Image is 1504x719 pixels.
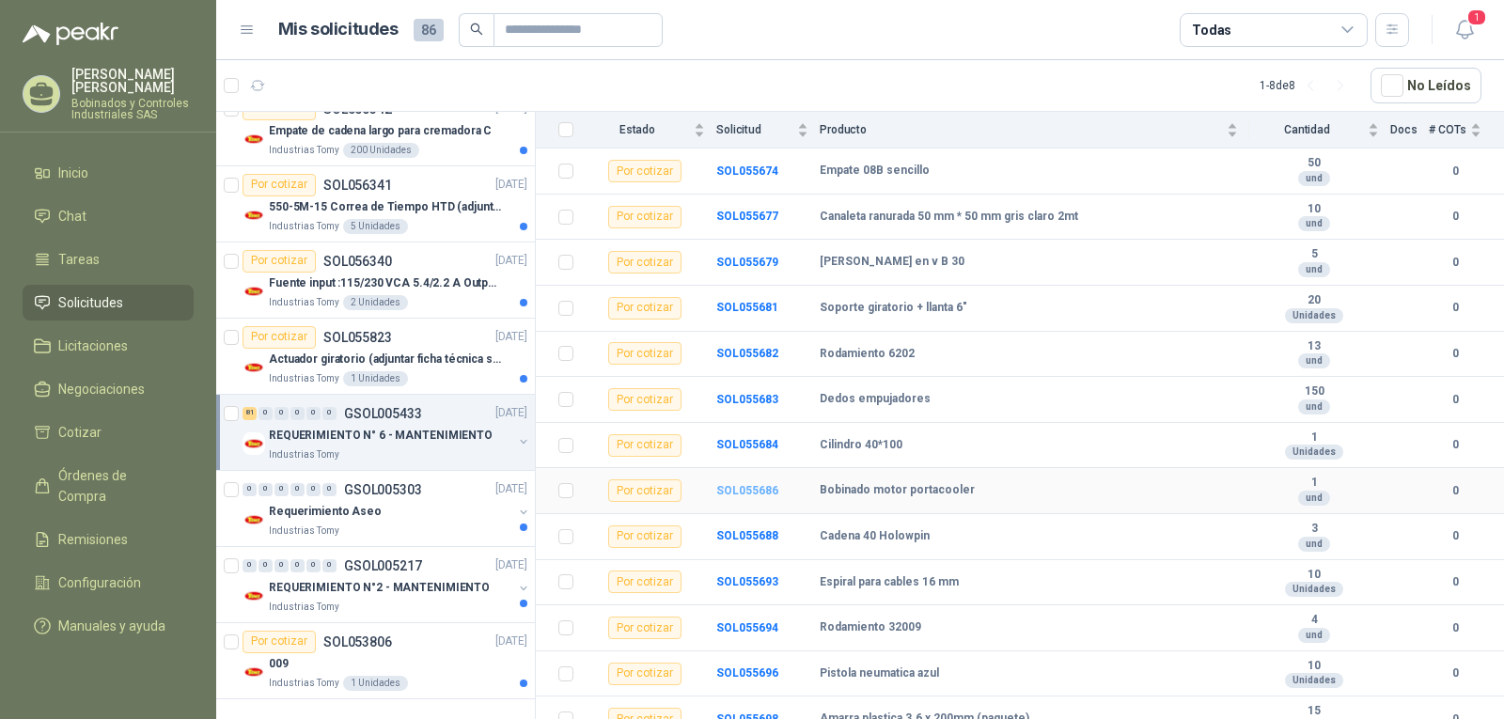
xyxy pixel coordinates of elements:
a: Solicitudes [23,285,194,320]
b: 10 [1249,568,1379,583]
p: [DATE] [495,176,527,194]
div: 0 [290,483,305,496]
p: Industrias Tomy [269,295,339,310]
b: 50 [1249,156,1379,171]
p: Industrias Tomy [269,524,339,539]
div: Por cotizar [608,342,681,365]
img: Company Logo [243,128,265,150]
b: Rodamiento 6202 [820,347,915,362]
th: Docs [1390,112,1429,148]
span: Tareas [58,249,100,270]
a: SOL055684 [716,438,778,451]
span: Solicitud [716,123,793,136]
span: Inicio [58,163,88,183]
div: 1 Unidades [343,676,408,691]
div: 0 [322,483,337,496]
div: Por cotizar [608,160,681,182]
p: [DATE] [495,252,527,270]
span: Órdenes de Compra [58,465,176,507]
p: Bobinados y Controles Industriales SAS [71,98,194,120]
p: Requerimiento Aseo [269,503,382,521]
p: [PERSON_NAME] [PERSON_NAME] [71,68,194,94]
b: 10 [1249,202,1379,217]
b: SOL055686 [716,484,778,497]
a: Tareas [23,242,194,277]
b: Cilindro 40*100 [820,438,902,453]
a: SOL055674 [716,164,778,178]
img: Company Logo [243,585,265,607]
b: Rodamiento 32009 [820,620,921,635]
img: Company Logo [243,280,265,303]
div: und [1298,353,1330,368]
a: 81 0 0 0 0 0 GSOL005433[DATE] Company LogoREQUERIMIENTO N° 6 - MANTENIMIENTOIndustrias Tomy [243,402,531,462]
p: Actuador giratorio (adjuntar ficha técnica si es diferente a festo) [269,351,503,368]
b: 0 [1429,345,1481,363]
a: SOL055681 [716,301,778,314]
p: SOL056342 [323,102,392,116]
b: Bobinado motor portacooler [820,483,975,498]
div: 0 [274,483,289,496]
b: Cadena 40 Holowpin [820,529,930,544]
b: 0 [1429,619,1481,637]
a: 0 0 0 0 0 0 GSOL005217[DATE] Company LogoREQUERIMIENTO N°2 - MANTENIMIENTOIndustrias Tomy [243,555,531,615]
a: SOL055696 [716,666,778,680]
b: 5 [1249,247,1379,262]
b: 0 [1429,163,1481,180]
p: Industrias Tomy [269,219,339,234]
div: und [1298,628,1330,643]
div: 200 Unidades [343,143,419,158]
img: Company Logo [243,432,265,455]
div: Por cotizar [608,434,681,457]
p: [DATE] [495,480,527,498]
div: Unidades [1285,673,1343,688]
div: Por cotizar [608,206,681,228]
a: Por cotizarSOL056340[DATE] Company LogoFuente input :115/230 VCA 5.4/2.2 A Output: 24 VDC 10 A 47... [216,242,535,319]
span: Producto [820,123,1223,136]
p: Empate de cadena largo para cremadora C [269,122,492,140]
p: GSOL005217 [344,559,422,572]
div: 5 Unidades [343,219,408,234]
a: SOL055679 [716,256,778,269]
p: REQUERIMIENTO N°2 - MANTENIMIENTO [269,579,490,597]
th: Producto [820,112,1249,148]
img: Company Logo [243,508,265,531]
p: [DATE] [495,633,527,650]
a: Remisiones [23,522,194,557]
a: SOL055683 [716,393,778,406]
b: 0 [1429,299,1481,317]
div: 81 [243,407,257,420]
p: [DATE] [495,556,527,574]
b: 15 [1249,704,1379,719]
a: Negociaciones [23,371,194,407]
div: Unidades [1285,308,1343,323]
th: Solicitud [716,112,820,148]
b: Dedos empujadores [820,392,931,407]
b: 0 [1429,573,1481,591]
img: Logo peakr [23,23,118,45]
a: SOL055677 [716,210,778,223]
p: GSOL005433 [344,407,422,420]
a: Órdenes de Compra [23,458,194,514]
p: Fuente input :115/230 VCA 5.4/2.2 A Output: 24 VDC 10 A 47-63 Hz [269,274,503,292]
div: und [1298,491,1330,506]
b: 10 [1249,659,1379,674]
a: Configuración [23,565,194,601]
a: Manuales y ayuda [23,608,194,644]
b: Espiral para cables 16 mm [820,575,959,590]
div: Por cotizar [608,388,681,411]
b: [PERSON_NAME] en v B 30 [820,255,964,270]
b: 150 [1249,384,1379,399]
div: 0 [306,483,321,496]
div: 0 [290,559,305,572]
div: 0 [258,407,273,420]
div: 0 [243,559,257,572]
div: Por cotizar [608,251,681,274]
b: 20 [1249,293,1379,308]
b: 4 [1249,613,1379,628]
div: und [1298,171,1330,186]
a: Chat [23,198,194,234]
b: 0 [1429,208,1481,226]
div: 2 Unidades [343,295,408,310]
img: Company Logo [243,204,265,227]
span: 86 [414,19,444,41]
